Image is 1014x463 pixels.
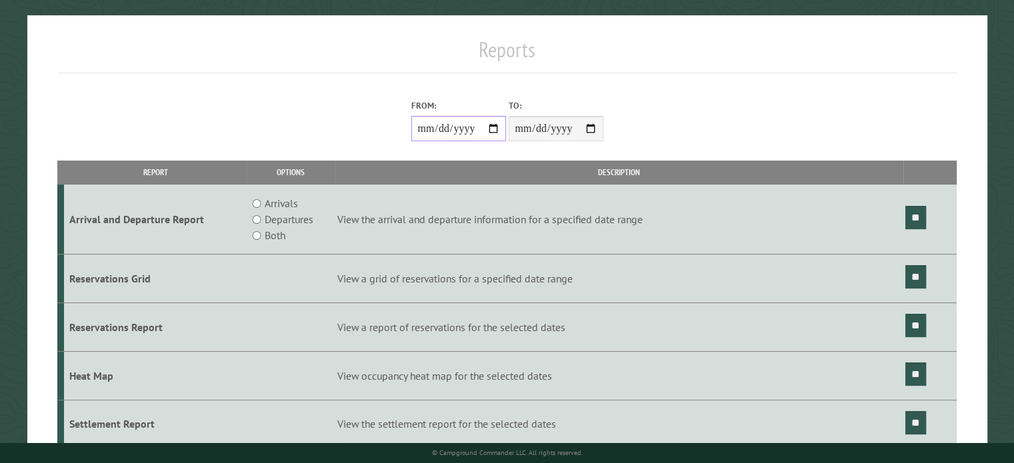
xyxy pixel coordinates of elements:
[265,227,285,243] label: Both
[64,254,247,303] td: Reservations Grid
[335,161,903,184] th: Description
[57,37,957,73] h1: Reports
[64,161,247,184] th: Report
[432,448,583,457] small: © Campground Commander LLC. All rights reserved.
[335,351,903,400] td: View occupancy heat map for the selected dates
[411,99,506,112] label: From:
[265,195,298,211] label: Arrivals
[509,99,603,112] label: To:
[335,302,903,351] td: View a report of reservations for the selected dates
[335,400,903,448] td: View the settlement report for the selected dates
[64,351,247,400] td: Heat Map
[64,400,247,448] td: Settlement Report
[265,211,313,227] label: Departures
[335,254,903,303] td: View a grid of reservations for a specified date range
[247,161,335,184] th: Options
[64,302,247,351] td: Reservations Report
[64,185,247,254] td: Arrival and Departure Report
[335,185,903,254] td: View the arrival and departure information for a specified date range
